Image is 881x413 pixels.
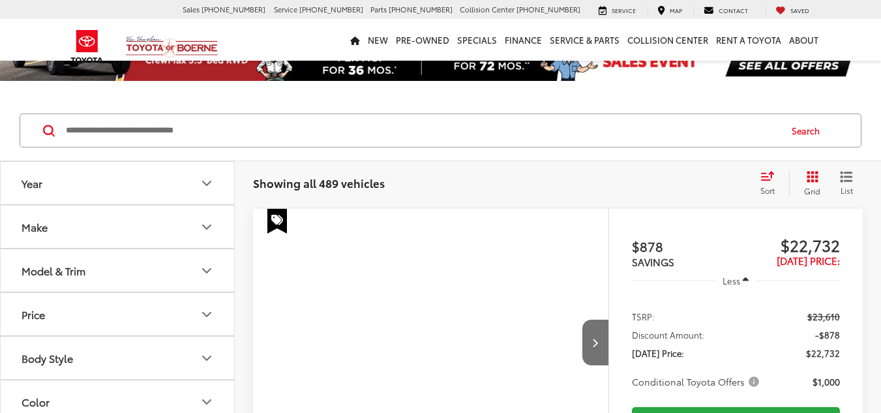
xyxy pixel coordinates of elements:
span: List [840,185,853,196]
button: Search [779,114,839,147]
button: PricePrice [1,293,235,335]
span: Map [670,6,682,14]
div: Model & Trim [22,264,85,277]
div: Price [199,307,215,322]
span: Sort [760,185,775,196]
span: Service [612,6,636,14]
span: [PHONE_NUMBER] [299,4,363,14]
span: Discount Amount: [632,328,705,341]
button: Grid View [789,170,830,196]
a: Collision Center [623,19,712,61]
div: Color [22,395,50,408]
span: $878 [632,236,736,256]
button: MakeMake [1,206,235,248]
span: SAVINGS [632,254,674,269]
span: [DATE] Price: [777,253,840,268]
span: Conditional Toyota Offers [632,375,762,388]
a: Contact [694,5,758,16]
span: [DATE] Price: [632,346,684,359]
span: $1,000 [813,375,840,388]
span: [PHONE_NUMBER] [516,4,580,14]
a: Home [346,19,364,61]
div: Price [22,308,45,320]
span: Contact [719,6,748,14]
div: Make [199,219,215,235]
div: Model & Trim [199,263,215,279]
button: YearYear [1,162,235,204]
button: List View [830,170,863,196]
span: Collision Center [460,4,515,14]
span: Special [267,209,287,234]
a: Finance [501,19,546,61]
span: Service [274,4,297,14]
button: Next image [582,320,608,365]
span: $23,610 [807,310,840,323]
input: Search by Make, Model, or Keyword [65,115,779,146]
span: Saved [790,6,809,14]
button: Conditional Toyota Offers [632,375,764,388]
a: About [785,19,822,61]
div: Body Style [199,350,215,366]
span: Parts [370,4,387,14]
a: Specials [453,19,501,61]
div: Make [22,221,48,233]
a: Rent a Toyota [712,19,785,61]
span: TSRP: [632,310,655,323]
div: Body Style [22,352,73,364]
a: Pre-Owned [392,19,453,61]
a: My Saved Vehicles [766,5,819,16]
div: Color [199,394,215,410]
a: Map [648,5,692,16]
span: Grid [804,185,820,196]
div: Year [199,176,215,191]
span: $22,732 [806,346,840,359]
a: Service & Parts: Opens in a new tab [546,19,623,61]
span: $22,732 [736,235,840,254]
a: Service [589,5,646,16]
div: Year [22,177,42,189]
button: Select sort value [754,170,789,196]
button: Model & TrimModel & Trim [1,249,235,292]
a: New [364,19,392,61]
span: [PHONE_NUMBER] [202,4,265,14]
img: Vic Vaughan Toyota of Boerne [125,35,218,58]
span: [PHONE_NUMBER] [389,4,453,14]
span: Less [723,275,740,286]
button: Body StyleBody Style [1,337,235,379]
button: Less [717,269,756,292]
img: Toyota [63,25,112,68]
span: -$878 [815,328,840,341]
span: Showing all 489 vehicles [253,175,385,191]
span: Sales [183,4,200,14]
